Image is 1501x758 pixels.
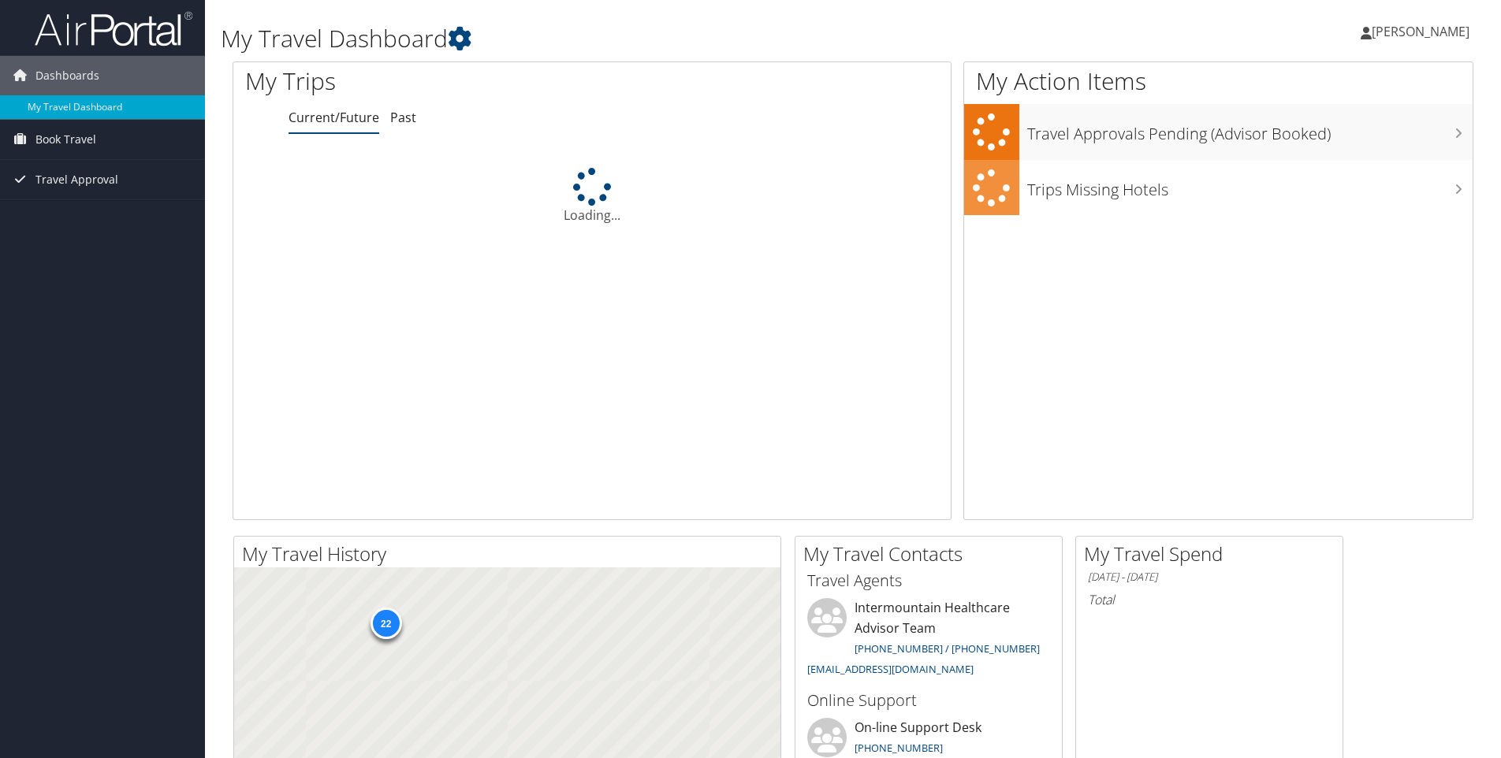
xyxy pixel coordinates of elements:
[964,65,1473,98] h1: My Action Items
[242,541,780,567] h2: My Travel History
[803,541,1062,567] h2: My Travel Contacts
[1088,591,1331,608] h6: Total
[855,741,943,755] a: [PHONE_NUMBER]
[233,168,951,225] div: Loading...
[35,56,99,95] span: Dashboards
[964,160,1473,216] a: Trips Missing Hotels
[289,109,379,126] a: Current/Future
[1027,171,1473,201] h3: Trips Missing Hotels
[35,160,118,199] span: Travel Approval
[245,65,640,98] h1: My Trips
[807,689,1050,712] h3: Online Support
[1088,570,1331,585] h6: [DATE] - [DATE]
[1027,115,1473,145] h3: Travel Approvals Pending (Advisor Booked)
[1084,541,1343,567] h2: My Travel Spend
[807,570,1050,592] h3: Travel Agents
[1372,23,1469,40] span: [PERSON_NAME]
[1361,8,1485,55] a: [PERSON_NAME]
[855,641,1040,656] a: [PHONE_NUMBER] / [PHONE_NUMBER]
[221,22,1063,55] h1: My Travel Dashboard
[35,10,192,47] img: airportal-logo.png
[370,607,401,638] div: 22
[799,598,1058,682] li: Intermountain Healthcare Advisor Team
[807,662,974,676] a: [EMAIL_ADDRESS][DOMAIN_NAME]
[390,109,416,126] a: Past
[35,120,96,159] span: Book Travel
[964,104,1473,160] a: Travel Approvals Pending (Advisor Booked)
